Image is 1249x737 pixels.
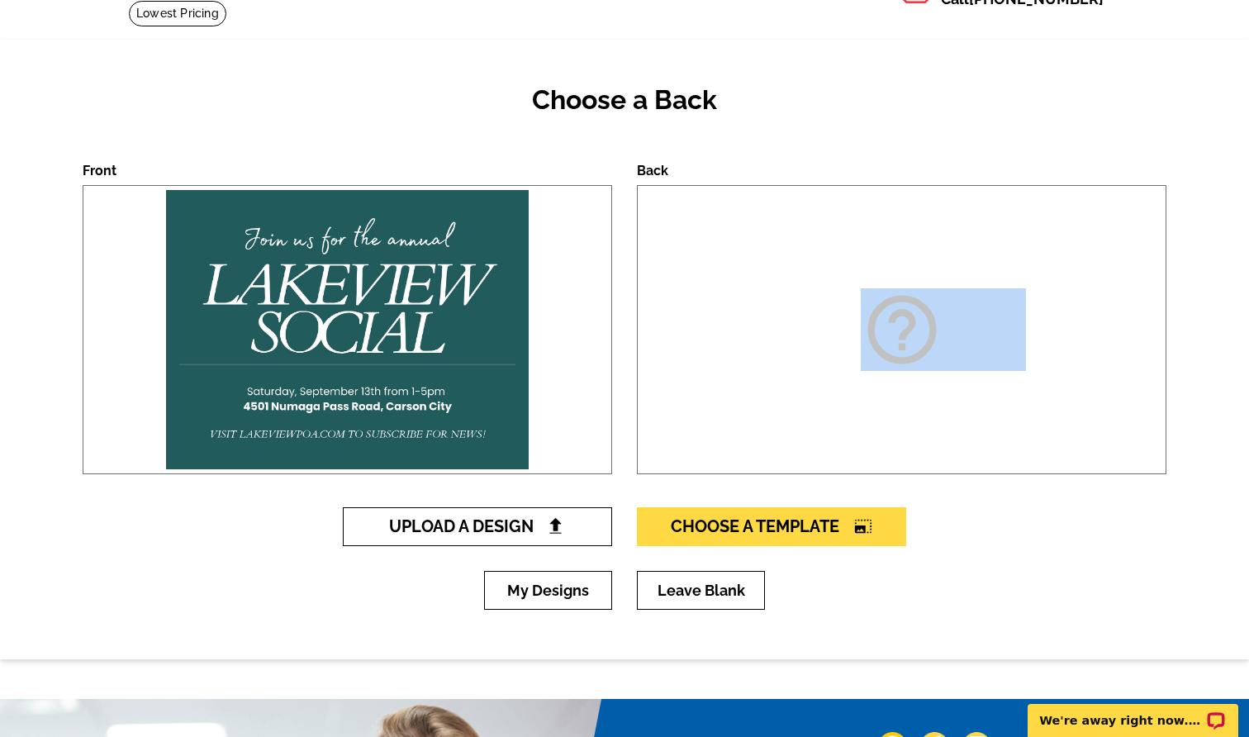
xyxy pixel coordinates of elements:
[162,186,534,473] img: large-thumb.jpg
[671,516,872,536] span: Choose A Template
[854,518,872,535] i: photo_size_select_large
[1017,685,1249,737] iframe: LiveChat chat widget
[343,507,612,546] a: Upload A Design
[389,516,567,536] span: Upload A Design
[637,507,906,546] a: Choose A Templatephoto_size_select_large
[484,571,612,610] a: My Designs
[83,84,1166,116] h2: Choose a Back
[637,163,668,178] label: Back
[637,571,765,610] a: Leave Blank
[861,288,943,371] i: help_outline
[83,163,116,178] label: Front
[547,517,564,535] img: file-upload-black.png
